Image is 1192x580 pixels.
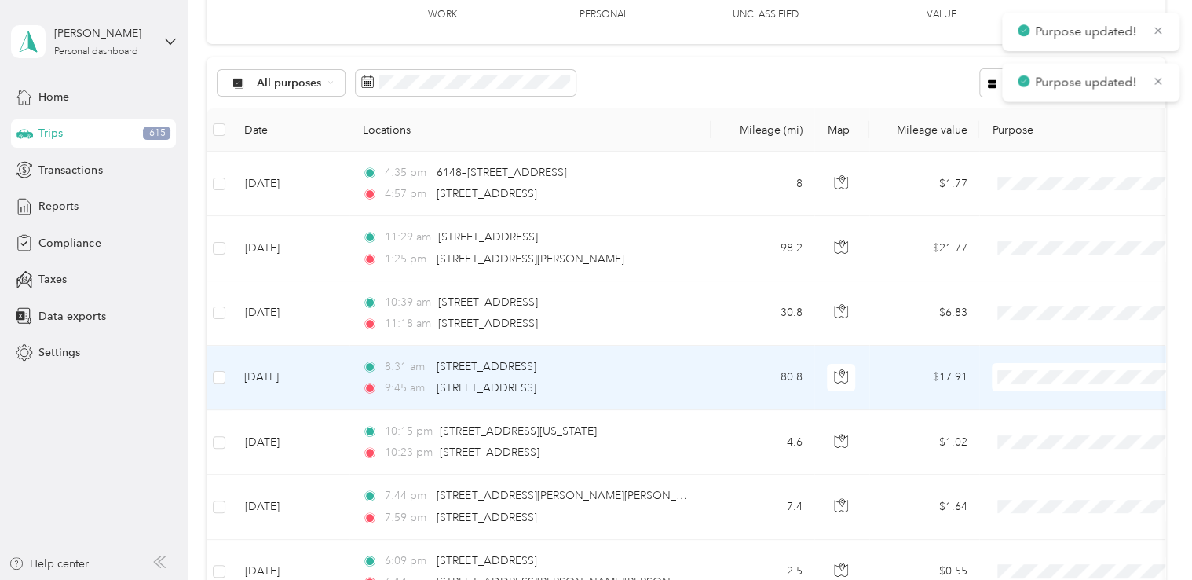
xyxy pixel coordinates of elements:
span: 4:57 pm [385,185,430,203]
span: 9:45 am [385,380,430,397]
span: [STREET_ADDRESS][PERSON_NAME] [437,252,623,266]
span: Taxes [38,271,67,288]
td: 8 [711,152,814,216]
th: Mileage (mi) [711,108,814,152]
span: Transactions [38,162,102,178]
span: 7:44 pm [385,487,430,505]
span: [STREET_ADDRESS][PERSON_NAME][PERSON_NAME] [437,489,711,502]
p: Unclassified [733,8,799,22]
span: All purposes [257,78,322,89]
span: 6148–[STREET_ADDRESS] [437,166,566,179]
span: 10:15 pm [385,423,433,440]
p: Purpose updated! [1035,73,1140,93]
span: 10:39 am [385,294,431,311]
td: $17.91 [869,346,979,410]
span: Data exports [38,308,105,325]
th: Date [232,108,349,152]
span: [STREET_ADDRESS][US_STATE] [440,424,597,438]
span: [STREET_ADDRESS] [438,230,538,244]
th: Mileage value [869,108,979,152]
span: 11:18 am [385,315,431,332]
span: 8:31 am [385,358,430,376]
td: [DATE] [232,281,349,346]
td: $1.77 [869,152,979,216]
span: Settings [38,344,80,361]
td: [DATE] [232,152,349,216]
td: $6.83 [869,281,979,346]
span: [STREET_ADDRESS] [437,381,536,395]
p: Purpose updated! [1035,22,1140,42]
span: [STREET_ADDRESS] [437,360,536,373]
span: 11:29 am [385,229,431,246]
span: 6:09 pm [385,552,430,570]
td: 80.8 [711,346,814,410]
td: $21.77 [869,216,979,281]
span: 10:23 pm [385,444,433,461]
td: [DATE] [232,475,349,539]
td: $1.02 [869,410,979,475]
span: [STREET_ADDRESS] [437,187,536,200]
span: Home [38,89,69,105]
td: 30.8 [711,281,814,346]
span: Reports [38,198,79,215]
span: [STREET_ADDRESS] [437,511,536,524]
div: [PERSON_NAME] [54,25,152,42]
p: Value [926,8,956,22]
span: 1:25 pm [385,251,430,268]
div: Personal dashboard [54,47,138,57]
span: 615 [143,127,170,141]
span: [STREET_ADDRESS] [437,554,536,567]
span: Compliance [38,235,101,251]
span: [STREET_ADDRESS] [440,446,539,459]
span: Trips [38,125,63,141]
button: Help center [9,556,89,572]
td: $1.64 [869,475,979,539]
p: Work [427,8,456,22]
iframe: Everlance-gr Chat Button Frame [1104,492,1192,580]
td: [DATE] [232,410,349,475]
span: [STREET_ADDRESS] [438,296,538,309]
th: Locations [349,108,711,152]
td: [DATE] [232,346,349,410]
p: Personal [580,8,628,22]
td: 7.4 [711,475,814,539]
td: 4.6 [711,410,814,475]
th: Map [814,108,869,152]
span: [STREET_ADDRESS] [438,317,538,330]
td: 98.2 [711,216,814,281]
span: 7:59 pm [385,509,430,527]
span: 4:35 pm [385,164,430,182]
td: [DATE] [232,216,349,281]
